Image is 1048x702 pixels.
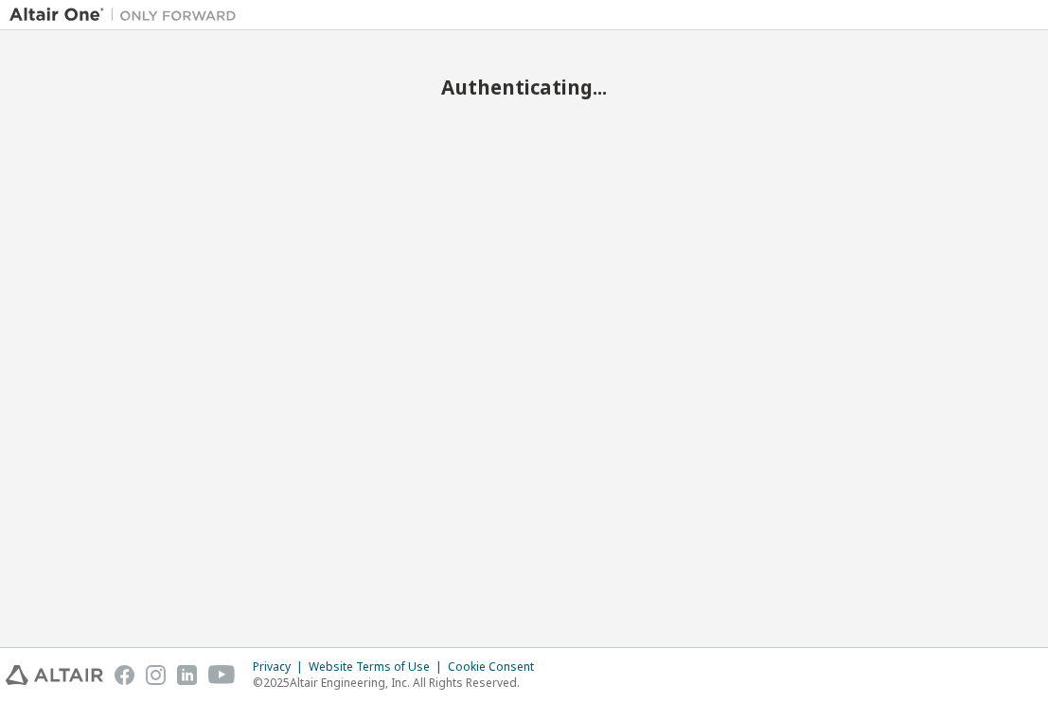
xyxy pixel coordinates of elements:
[177,665,197,685] img: linkedin.svg
[9,6,246,25] img: Altair One
[208,665,236,685] img: youtube.svg
[253,675,545,691] p: © 2025 Altair Engineering, Inc. All Rights Reserved.
[6,665,103,685] img: altair_logo.svg
[309,659,448,675] div: Website Terms of Use
[448,659,545,675] div: Cookie Consent
[146,665,166,685] img: instagram.svg
[9,75,1039,99] h2: Authenticating...
[253,659,309,675] div: Privacy
[115,665,134,685] img: facebook.svg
